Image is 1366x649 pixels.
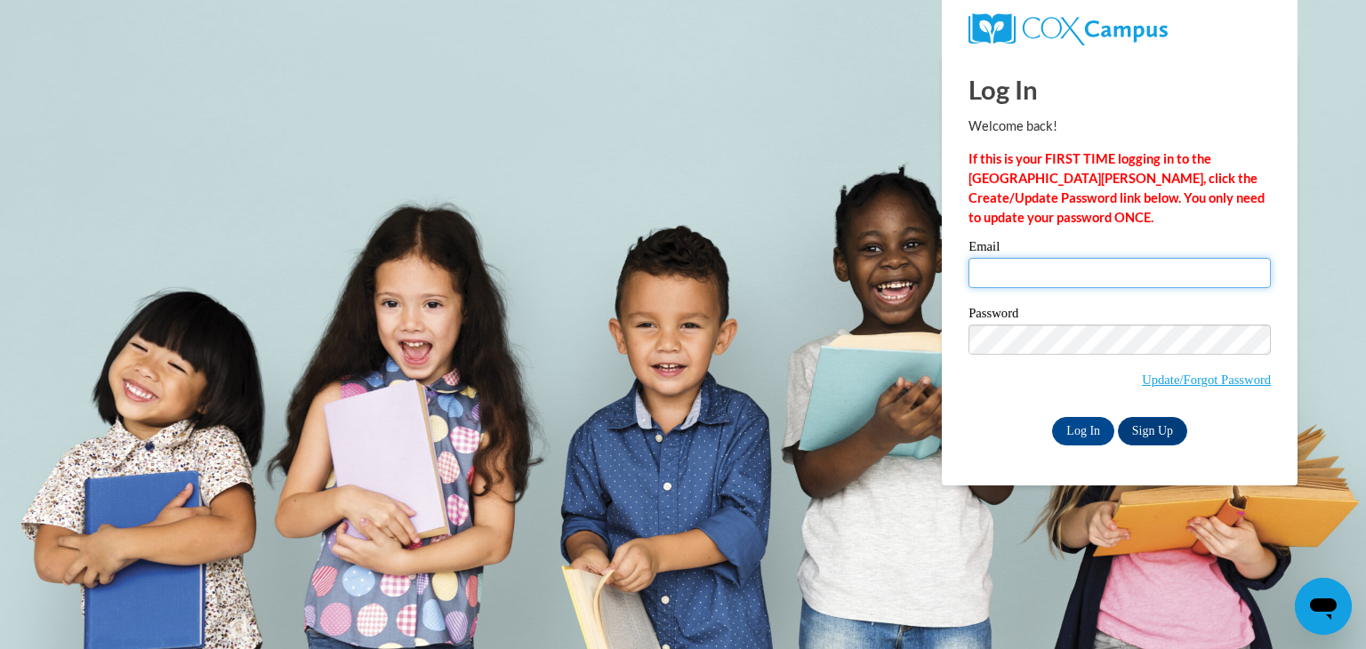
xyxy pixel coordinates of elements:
iframe: Button to launch messaging window [1295,578,1352,635]
a: Update/Forgot Password [1142,373,1271,387]
label: Password [968,307,1271,324]
h1: Log In [968,71,1271,108]
label: Email [968,240,1271,258]
a: Sign Up [1118,417,1187,445]
img: COX Campus [968,13,1168,45]
a: COX Campus [968,13,1271,45]
strong: If this is your FIRST TIME logging in to the [GEOGRAPHIC_DATA][PERSON_NAME], click the Create/Upd... [968,151,1265,225]
input: Log In [1052,417,1114,445]
p: Welcome back! [968,116,1271,136]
